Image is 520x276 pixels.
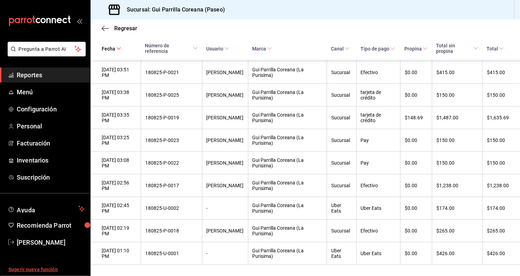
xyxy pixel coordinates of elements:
[331,137,352,143] div: Sucursal
[253,112,323,123] div: Gui Parrilla Coreana (La Purisima)
[77,18,82,24] button: open_drawer_menu
[487,70,509,75] div: $415.00
[102,203,137,214] div: [DATE] 02:45 PM
[252,46,272,52] span: Marca
[436,183,478,188] div: $1,238.00
[405,251,428,256] div: $0.00
[145,251,198,256] div: 180825-U-0001
[405,183,428,188] div: $0.00
[17,156,85,165] span: Inventarios
[361,137,396,143] div: Pay
[436,43,478,54] span: Total sin propina
[331,228,352,234] div: Sucursal
[102,25,137,32] button: Regresar
[102,180,137,191] div: [DATE] 02:56 PM
[17,70,85,80] span: Reportes
[253,248,323,259] div: Gui Parrilla Coreana (La Purisima)
[361,228,396,234] div: Efectivo
[405,115,428,120] div: $148.69
[206,46,229,52] span: Usuario
[331,115,352,120] div: Sucursal
[487,183,509,188] div: $1,238.00
[145,43,198,54] span: Número de referencia
[145,228,198,234] div: 180825-P-0018
[121,6,225,14] h3: Sucursal: Gui Parrilla Coreana (Paseo)
[17,238,85,247] span: [PERSON_NAME]
[487,228,509,234] div: $265.00
[360,46,395,52] span: Tipo de pago
[253,225,323,236] div: Gui Parrilla Coreana (La Purisima)
[405,137,428,143] div: $0.00
[361,183,396,188] div: Efectivo
[17,139,85,148] span: Facturación
[17,121,85,131] span: Personal
[361,89,396,101] div: tarjeta de crédito
[145,205,198,211] div: 180825-U-0002
[207,205,244,211] div: -
[487,46,504,52] span: Total
[436,228,478,234] div: $265.00
[145,160,198,166] div: 180825-P-0022
[405,92,428,98] div: $0.00
[207,115,244,120] div: [PERSON_NAME]
[436,92,478,98] div: $150.00
[361,251,396,256] div: Uber Eats
[404,46,428,52] span: Propina
[17,221,85,230] span: Recomienda Parrot
[487,205,509,211] div: $174.00
[114,25,137,32] span: Regresar
[17,205,76,213] span: Ayuda
[102,248,137,259] div: [DATE] 01:10 PM
[253,157,323,168] div: Gui Parrilla Coreana (La Purisima)
[331,183,352,188] div: Sucursal
[436,160,478,166] div: $150.00
[102,67,137,78] div: [DATE] 03:51 PM
[102,225,137,236] div: [DATE] 02:19 PM
[253,180,323,191] div: Gui Parrilla Coreana (La Purisima)
[102,157,137,168] div: [DATE] 03:08 PM
[487,137,509,143] div: $150.00
[253,203,323,214] div: Gui Parrilla Coreana (La Purisima)
[207,70,244,75] div: [PERSON_NAME]
[361,70,396,75] div: Efectivo
[436,115,478,120] div: $1,487.00
[8,42,86,56] button: Pregunta a Parrot AI
[487,160,509,166] div: $150.00
[436,137,478,143] div: $150.00
[331,248,352,259] div: Uber Eats
[331,203,352,214] div: Uber Eats
[8,266,85,273] span: Sugerir nueva función
[405,70,428,75] div: $0.00
[361,160,396,166] div: Pay
[405,205,428,211] div: $0.00
[436,251,478,256] div: $426.00
[207,183,244,188] div: [PERSON_NAME]
[145,115,198,120] div: 180825-P-0019
[253,135,323,146] div: Gui Parrilla Coreana (La Purisima)
[331,92,352,98] div: Sucursal
[436,205,478,211] div: $174.00
[405,160,428,166] div: $0.00
[331,160,352,166] div: Sucursal
[207,160,244,166] div: [PERSON_NAME]
[361,205,396,211] div: Uber Eats
[207,137,244,143] div: [PERSON_NAME]
[19,46,75,53] span: Pregunta a Parrot AI
[207,92,244,98] div: [PERSON_NAME]
[331,46,350,52] span: Canal
[487,115,509,120] div: $1,635.69
[487,251,509,256] div: $426.00
[207,251,244,256] div: -
[253,89,323,101] div: Gui Parrilla Coreana (La Purisima)
[436,70,478,75] div: $415.00
[487,92,509,98] div: $150.00
[102,89,137,101] div: [DATE] 03:38 PM
[145,137,198,143] div: 180825-P-0023
[331,70,352,75] div: Sucursal
[253,67,323,78] div: Gui Parrilla Coreana (La Purisima)
[405,228,428,234] div: $0.00
[17,173,85,182] span: Suscripción
[102,112,137,123] div: [DATE] 03:35 PM
[102,135,137,146] div: [DATE] 03:25 PM
[102,46,121,52] span: Fecha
